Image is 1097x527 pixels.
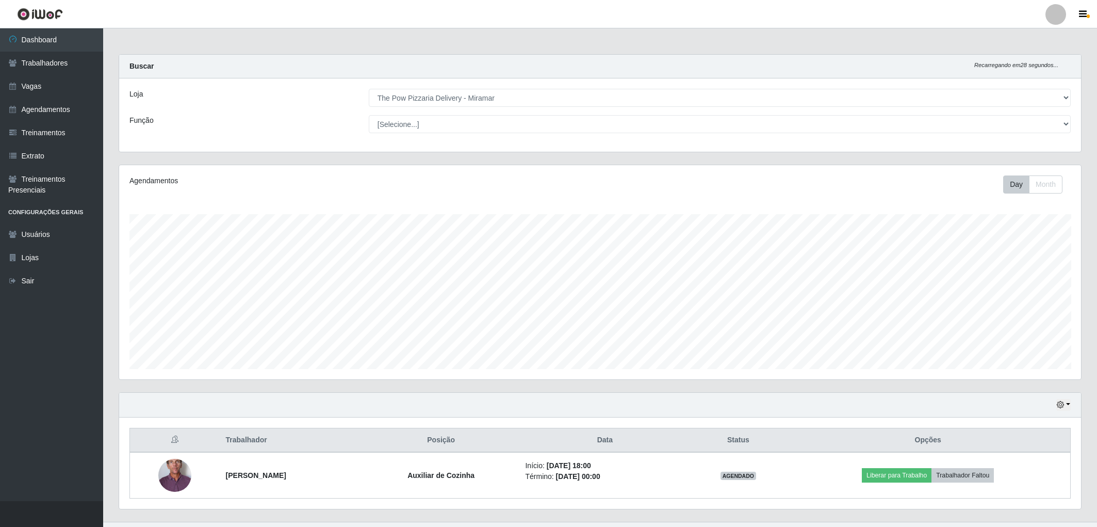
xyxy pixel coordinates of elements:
div: Agendamentos [129,175,513,186]
label: Loja [129,89,143,100]
strong: Buscar [129,62,154,70]
th: Trabalhador [220,428,363,453]
span: AGENDADO [721,472,757,480]
strong: Auxiliar de Cozinha [407,471,474,480]
div: Toolbar with button groups [1003,175,1071,194]
time: [DATE] 18:00 [547,461,591,470]
button: Liberar para Trabalho [862,468,931,483]
time: [DATE] 00:00 [556,472,600,481]
strong: [PERSON_NAME] [226,471,286,480]
th: Opções [785,428,1070,453]
img: 1712337969187.jpeg [158,441,191,509]
li: Término: [525,471,684,482]
label: Função [129,115,154,126]
th: Data [519,428,691,453]
img: CoreUI Logo [17,8,63,21]
button: Day [1003,175,1029,194]
th: Posição [363,428,519,453]
th: Status [691,428,785,453]
button: Trabalhador Faltou [931,468,994,483]
button: Month [1029,175,1062,194]
li: Início: [525,460,684,471]
i: Recarregando em 28 segundos... [974,62,1058,68]
div: First group [1003,175,1062,194]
